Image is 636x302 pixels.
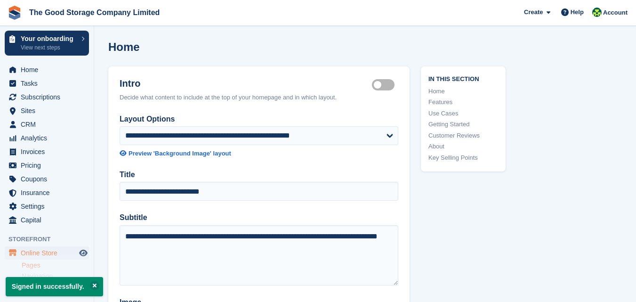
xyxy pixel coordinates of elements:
[428,87,498,96] a: Home
[21,118,77,131] span: CRM
[21,145,77,158] span: Invoices
[21,90,77,104] span: Subscriptions
[21,35,77,42] p: Your onboarding
[21,43,77,52] p: View next steps
[21,63,77,76] span: Home
[428,131,498,140] a: Customer Reviews
[21,77,77,90] span: Tasks
[21,186,77,199] span: Insurance
[428,98,498,107] a: Features
[22,261,89,270] a: Pages
[5,200,89,213] a: menu
[21,200,77,213] span: Settings
[5,159,89,172] a: menu
[8,6,22,20] img: stora-icon-8386f47178a22dfd0bd8f6a31ec36ba5ce8667c1dd55bd0f319d3a0aa187defe.svg
[21,104,77,117] span: Sites
[571,8,584,17] span: Help
[5,118,89,131] a: menu
[21,159,77,172] span: Pricing
[21,131,77,145] span: Analytics
[5,131,89,145] a: menu
[428,142,498,151] a: About
[6,277,103,296] p: Signed in successfully.
[120,212,398,223] label: Subtitle
[592,8,602,17] img: Claire Burton
[120,93,398,102] div: Decide what content to include at the top of your homepage and in which layout.
[21,246,77,260] span: Online Store
[21,172,77,186] span: Coupons
[120,169,398,180] label: Title
[5,77,89,90] a: menu
[428,74,498,83] span: In this section
[5,246,89,260] a: menu
[524,8,543,17] span: Create
[5,63,89,76] a: menu
[5,172,89,186] a: menu
[22,272,89,281] a: Navigation
[120,149,398,158] a: Preview 'Background Image' layout
[78,247,89,259] a: Preview store
[428,153,498,163] a: Key Selling Points
[8,235,94,244] span: Storefront
[21,213,77,227] span: Capital
[120,114,398,125] label: Layout Options
[372,84,398,86] label: Hero section active
[603,8,628,17] span: Account
[428,109,498,118] a: Use Cases
[25,5,163,20] a: The Good Storage Company Limited
[428,120,498,129] a: Getting Started
[108,41,140,53] h1: Home
[5,145,89,158] a: menu
[5,186,89,199] a: menu
[5,213,89,227] a: menu
[129,149,231,158] div: Preview 'Background Image' layout
[5,90,89,104] a: menu
[5,31,89,56] a: Your onboarding View next steps
[120,78,372,89] h2: Intro
[5,104,89,117] a: menu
